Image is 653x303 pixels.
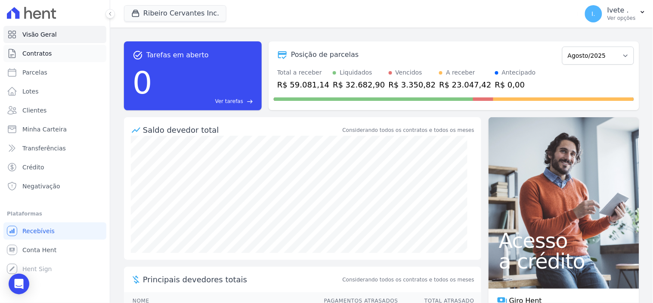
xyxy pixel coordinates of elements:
span: Transferências [22,144,66,153]
div: Posição de parcelas [291,50,359,60]
button: Ribeiro Cervantes Inc. [124,5,226,22]
span: Parcelas [22,68,47,77]
a: Lotes [3,83,106,100]
div: R$ 59.081,14 [277,79,329,91]
div: A receber [446,68,475,77]
span: Contratos [22,49,52,58]
span: Considerando todos os contratos e todos os meses [343,276,474,284]
div: R$ 32.682,90 [333,79,385,91]
a: Contratos [3,45,106,62]
span: a crédito [499,251,629,272]
div: 0 [133,60,152,105]
a: Ver tarefas east [156,97,253,105]
div: Total a receber [277,68,329,77]
div: Liquidados [340,68,372,77]
div: Saldo devedor total [143,124,341,136]
a: Conta Hent [3,241,106,259]
span: Tarefas em aberto [146,50,209,60]
span: Clientes [22,106,46,115]
div: R$ 3.350,82 [389,79,436,91]
span: Principais devedores totais [143,274,341,285]
span: Lotes [22,87,39,96]
span: I. [592,11,596,17]
div: Vencidos [396,68,422,77]
span: Visão Geral [22,30,57,39]
span: Acesso [499,230,629,251]
div: Plataformas [7,209,103,219]
span: Recebíveis [22,227,55,235]
a: Clientes [3,102,106,119]
span: east [247,98,253,105]
div: Considerando todos os contratos e todos os meses [343,126,474,134]
a: Visão Geral [3,26,106,43]
a: Negativação [3,178,106,195]
span: task_alt [133,50,143,60]
div: Antecipado [502,68,536,77]
span: Minha Carteira [22,125,67,134]
a: Parcelas [3,64,106,81]
span: Ver tarefas [215,97,243,105]
p: Ver opções [607,15,636,22]
p: Ivete . [607,6,636,15]
span: Conta Hent [22,246,56,254]
div: R$ 23.047,42 [439,79,491,91]
a: Minha Carteira [3,121,106,138]
span: Negativação [22,182,60,191]
span: Crédito [22,163,44,172]
div: Open Intercom Messenger [9,274,29,294]
div: R$ 0,00 [495,79,536,91]
button: I. Ivete . Ver opções [578,2,653,26]
a: Transferências [3,140,106,157]
a: Crédito [3,159,106,176]
a: Recebíveis [3,222,106,240]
